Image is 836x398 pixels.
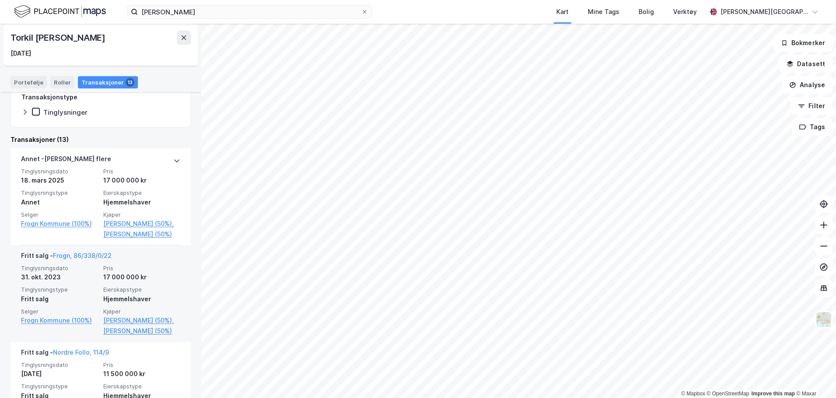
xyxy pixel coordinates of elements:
div: [DATE] [21,369,98,379]
div: Hjemmelshaver [103,294,180,304]
a: [PERSON_NAME] (50%) [103,229,180,240]
button: Filter [790,97,832,115]
div: Transaksjoner (13) [11,134,191,145]
div: Kart [556,7,569,17]
a: [PERSON_NAME] (50%) [103,326,180,336]
div: [PERSON_NAME][GEOGRAPHIC_DATA] [720,7,808,17]
span: Selger [21,211,98,218]
div: 31. okt. 2023 [21,272,98,282]
span: Pris [103,361,180,369]
div: Annet - [PERSON_NAME] flere [21,154,111,168]
span: Pris [103,168,180,175]
div: 17 000 000 kr [103,175,180,186]
div: Tinglysninger [43,108,88,116]
div: Portefølje [11,76,47,88]
a: OpenStreetMap [707,391,749,397]
button: Bokmerker [773,34,832,52]
iframe: Chat Widget [792,356,836,398]
a: Frogn Kommune (100%) [21,218,98,229]
span: Tinglysningstype [21,383,98,390]
a: Improve this map [752,391,795,397]
a: Mapbox [681,391,705,397]
div: Annet [21,197,98,208]
span: Pris [103,264,180,272]
div: Transaksjonstype [21,92,77,102]
a: [PERSON_NAME] (50%), [103,218,180,229]
button: Tags [792,118,832,136]
button: Analyse [782,76,832,94]
span: Tinglysningstype [21,189,98,197]
span: Tinglysningsdato [21,168,98,175]
div: 18. mars 2025 [21,175,98,186]
div: Fritt salg [21,294,98,304]
img: Z [815,311,832,328]
div: Transaksjoner [78,76,138,88]
input: Søk på adresse, matrikkel, gårdeiere, leietakere eller personer [138,5,361,18]
a: Frogn, 86/338/0/22 [53,252,112,259]
div: 11 500 000 kr [103,369,180,379]
div: Torkil [PERSON_NAME] [11,31,107,45]
span: Selger [21,308,98,315]
span: Kjøper [103,308,180,315]
a: Nordre Follo, 114/9 [53,349,109,356]
span: Eierskapstype [103,286,180,293]
span: Kjøper [103,211,180,218]
button: Datasett [779,55,832,73]
span: Tinglysningsdato [21,264,98,272]
img: logo.f888ab2527a4732fd821a326f86c7f29.svg [14,4,106,19]
div: Hjemmelshaver [103,197,180,208]
div: 13 [126,78,134,87]
span: Eierskapstype [103,383,180,390]
div: Fritt salg - [21,250,112,264]
span: Tinglysningsdato [21,361,98,369]
div: 17 000 000 kr [103,272,180,282]
div: Bolig [639,7,654,17]
div: Fritt salg - [21,347,109,361]
div: Roller [50,76,74,88]
div: Verktøy [673,7,697,17]
span: Tinglysningstype [21,286,98,293]
div: Kontrollprogram for chat [792,356,836,398]
div: [DATE] [11,48,31,59]
a: [PERSON_NAME] (50%), [103,315,180,326]
div: Mine Tags [588,7,619,17]
span: Eierskapstype [103,189,180,197]
a: Frogn Kommune (100%) [21,315,98,326]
